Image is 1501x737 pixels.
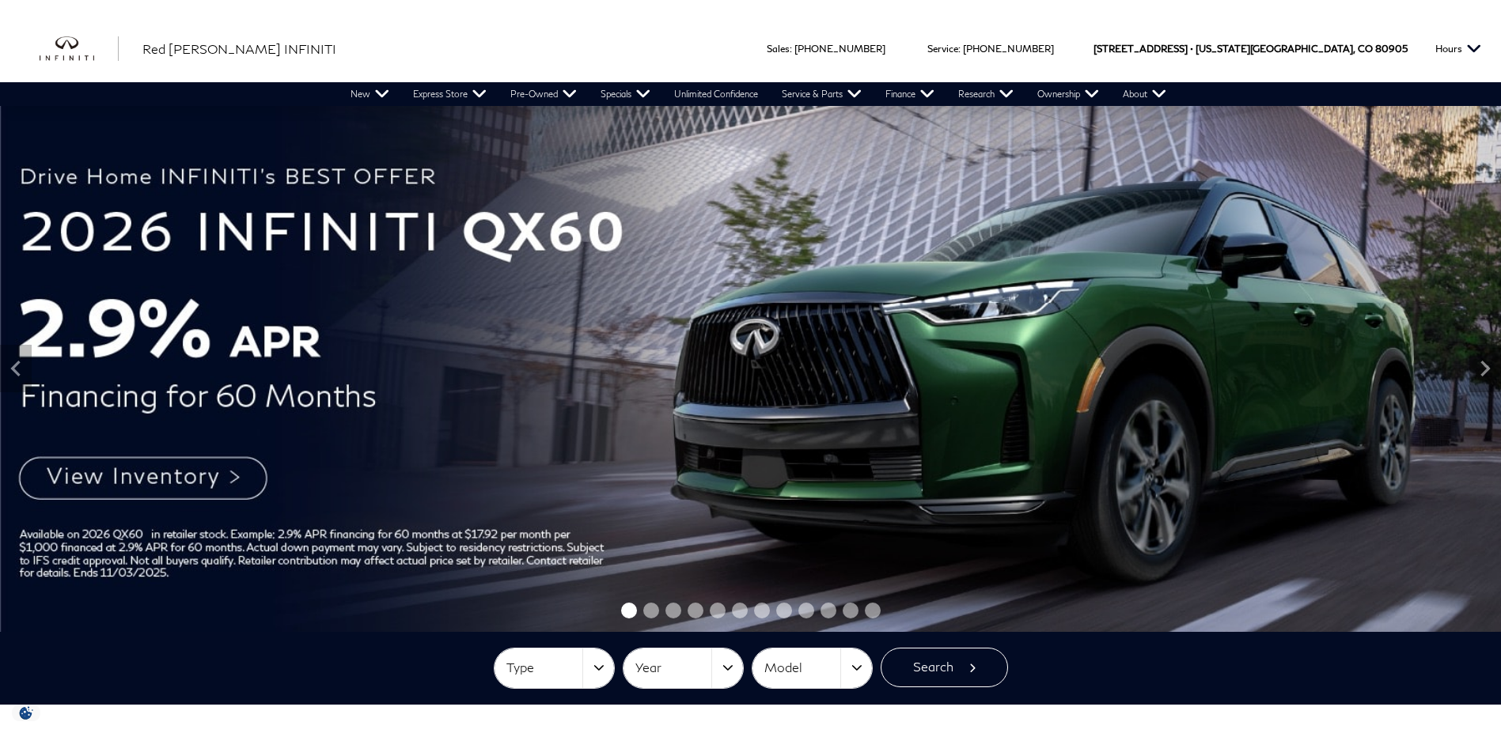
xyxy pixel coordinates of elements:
a: About [1111,82,1178,106]
span: Go to slide 9 [798,603,814,618]
button: Type [495,648,614,688]
button: Search [881,648,1008,687]
span: Model [764,655,840,681]
span: Year [635,655,711,681]
a: Pre-Owned [498,82,589,106]
a: [PHONE_NUMBER] [963,43,1054,55]
button: Open the hours dropdown [1427,15,1489,82]
span: Red [PERSON_NAME] INFINITI [142,41,336,56]
img: Opt-Out Icon [8,705,44,721]
button: Year [624,648,743,688]
span: Go to slide 11 [843,603,859,618]
a: New [339,82,401,106]
span: Sales [767,43,790,55]
section: Click to Open Cookie Consent Modal [8,705,44,721]
span: Service [927,43,958,55]
a: Ownership [1025,82,1111,106]
span: Go to slide 5 [710,603,726,618]
span: Go to slide 4 [688,603,703,618]
a: Express Store [401,82,498,106]
img: INFINITI [40,36,119,62]
a: Research [946,82,1025,106]
a: infiniti [40,36,119,62]
a: Service & Parts [770,82,874,106]
span: Go to slide 12 [865,603,881,618]
a: [PHONE_NUMBER] [794,43,885,55]
a: Unlimited Confidence [662,82,770,106]
span: Go to slide 8 [776,603,792,618]
a: [STREET_ADDRESS] • [US_STATE][GEOGRAPHIC_DATA], CO 80905 [1094,43,1408,55]
button: Model [752,648,872,688]
span: 80905 [1375,15,1408,82]
div: Next [1469,345,1501,392]
span: [US_STATE][GEOGRAPHIC_DATA], [1196,15,1355,82]
span: Type [506,655,582,681]
a: Specials [589,82,662,106]
span: Go to slide 2 [643,603,659,618]
nav: Main Navigation [339,82,1178,106]
a: Finance [874,82,946,106]
span: Go to slide 3 [665,603,681,618]
span: Go to slide 10 [821,603,836,618]
span: Go to slide 7 [754,603,770,618]
span: Go to slide 1 [621,603,637,618]
span: : [958,43,961,55]
span: : [790,43,792,55]
span: CO [1358,15,1373,82]
a: Red [PERSON_NAME] INFINITI [142,40,336,59]
span: Go to slide 6 [732,603,748,618]
span: [STREET_ADDRESS] • [1094,15,1193,82]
